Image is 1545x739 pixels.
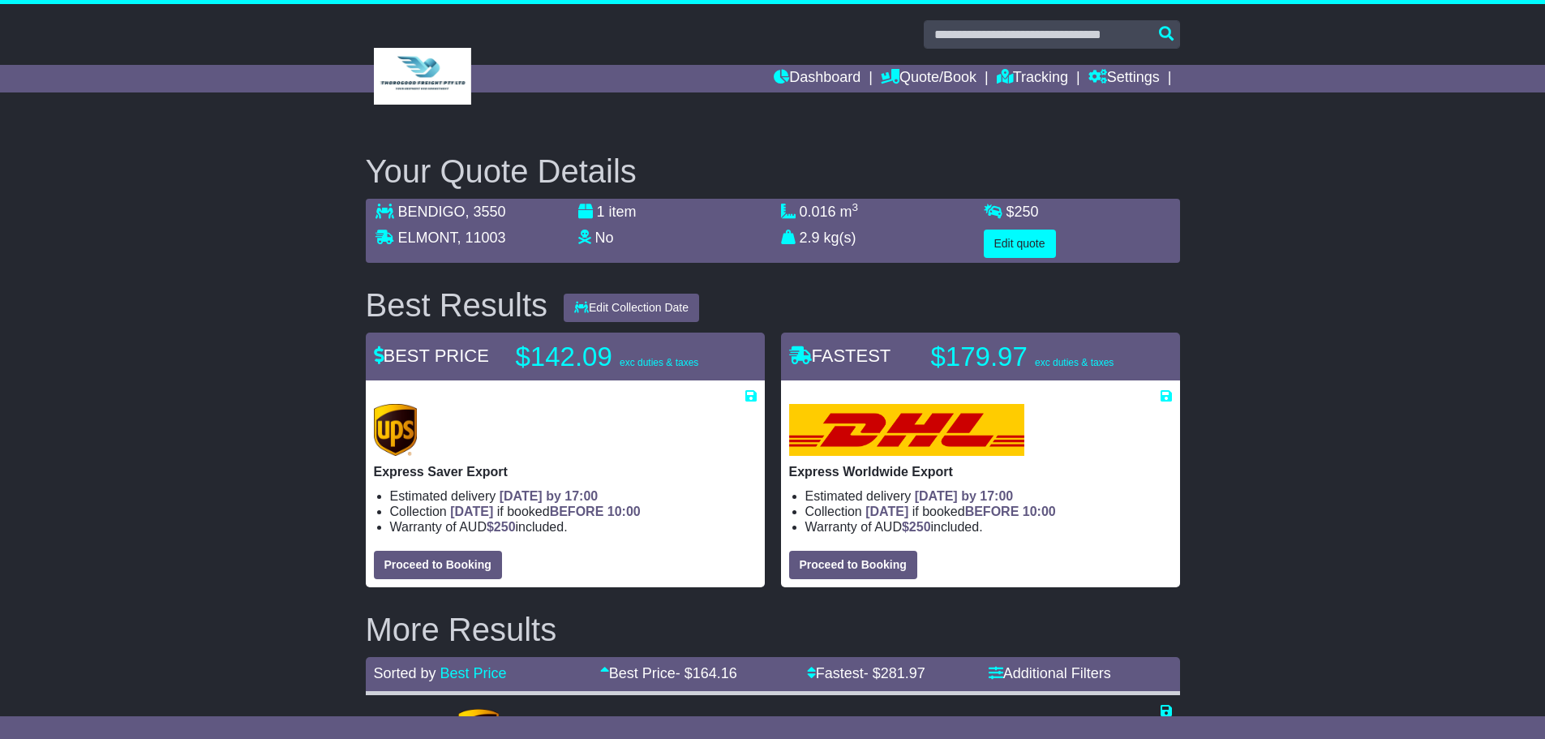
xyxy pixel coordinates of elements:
li: Warranty of AUD included. [390,519,757,535]
li: Warranty of AUD included. [805,519,1172,535]
span: kg(s) [824,230,856,246]
li: Estimated delivery [805,488,1172,504]
li: Collection [390,504,757,519]
p: Express Saver Export [374,464,757,479]
span: ELMONT [398,230,457,246]
span: if booked [865,505,1055,518]
a: Fastest- $281.97 [807,665,925,681]
span: BEFORE [965,505,1019,518]
span: 10:00 [1023,505,1056,518]
span: $ [487,520,516,534]
button: Proceed to Booking [789,551,917,579]
span: m [840,204,859,220]
span: 10:00 [607,505,641,518]
span: 250 [1015,204,1039,220]
a: Dashboard [774,65,860,92]
p: Express Worldwide Export [789,464,1172,479]
span: 281.97 [881,665,925,681]
p: $179.97 [931,341,1134,373]
span: BEST PRICE [374,346,489,366]
div: Best Results [358,287,556,323]
button: Edit Collection Date [564,294,699,322]
span: 2.9 [800,230,820,246]
span: , 11003 [457,230,506,246]
a: Settings [1088,65,1160,92]
span: [DATE] [865,505,908,518]
span: exc duties & taxes [1035,357,1114,368]
span: $ [1006,204,1039,220]
li: Collection [805,504,1172,519]
span: [DATE] by 17:00 [500,489,599,503]
span: [DATE] [450,505,493,518]
span: 164.16 [693,665,737,681]
span: 1 [597,204,605,220]
sup: 3 [852,201,859,213]
h2: More Results [366,612,1180,647]
h2: Your Quote Details [366,153,1180,189]
span: FASTEST [789,346,891,366]
span: [DATE] by 17:00 [915,489,1014,503]
img: DHL: Express Worldwide Export [789,404,1024,456]
button: Proceed to Booking [374,551,502,579]
a: Additional Filters [989,665,1111,681]
a: Best Price- $164.16 [600,665,737,681]
a: Quote/Book [881,65,976,92]
span: 250 [909,520,931,534]
p: $142.09 [516,341,719,373]
span: if booked [450,505,640,518]
img: UPS (new): Express Saver Export [374,404,418,456]
button: Edit quote [984,230,1056,258]
span: - $ [864,665,925,681]
span: exc duties & taxes [620,357,698,368]
span: , 3550 [466,204,506,220]
span: 0.016 [800,204,836,220]
li: Estimated delivery [390,488,757,504]
span: $ [902,520,931,534]
span: BEFORE [550,505,604,518]
span: - $ [676,665,737,681]
a: Best Price [440,665,507,681]
span: Sorted by [374,665,436,681]
span: BENDIGO [398,204,466,220]
span: No [595,230,614,246]
span: item [609,204,637,220]
span: 250 [494,520,516,534]
a: Tracking [997,65,1068,92]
